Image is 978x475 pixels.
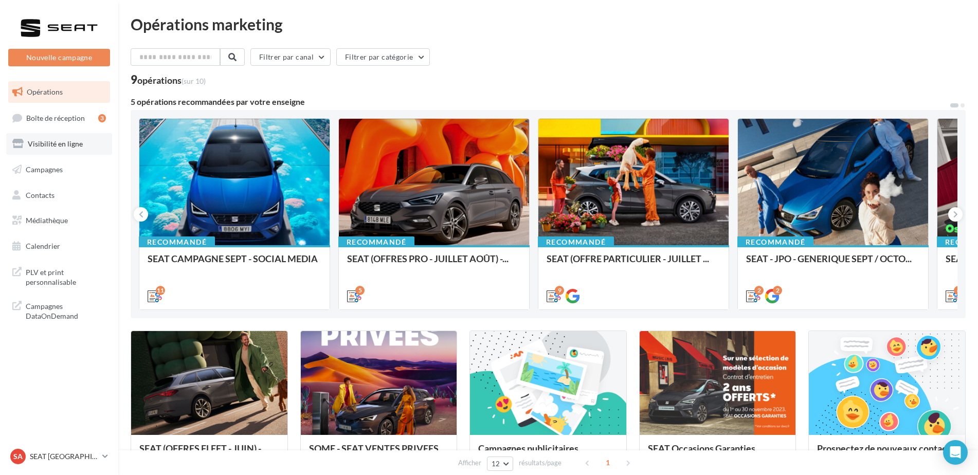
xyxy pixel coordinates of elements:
div: Recommandé [338,236,414,248]
span: Boîte de réception [26,113,85,122]
span: Campagnes [26,165,63,174]
span: SEAT - JPO - GENERIQUE SEPT / OCTO... [746,253,912,264]
div: 9 [131,74,206,85]
span: Opérations [27,87,63,96]
div: 5 [355,286,365,295]
span: SEAT (OFFRE PARTICULIER - JUILLET ... [547,253,709,264]
a: SA SEAT [GEOGRAPHIC_DATA] [8,447,110,466]
span: SEAT Occasions Garanties [648,443,755,454]
span: Prospectez de nouveaux contacts [817,443,954,454]
a: Visibilité en ligne [6,133,112,155]
div: 2 [773,286,782,295]
span: SEAT CAMPAGNE SEPT - SOCIAL MEDIA [148,253,318,264]
span: SEAT (OFFRES FLEET - JUIN) - [GEOGRAPHIC_DATA]... [139,443,261,464]
span: Contacts [26,190,55,199]
button: Filtrer par catégorie [336,48,430,66]
a: Contacts [6,185,112,206]
span: Campagnes publicitaires [478,443,578,454]
div: 9 [555,286,564,295]
span: Médiathèque [26,216,68,225]
span: résultats/page [519,458,562,468]
a: Campagnes DataOnDemand [6,295,112,325]
a: PLV et print personnalisable [6,261,112,291]
span: SEAT (OFFRES PRO - JUILLET AOÛT) -... [347,253,509,264]
div: 5 opérations recommandées par votre enseigne [131,98,949,106]
div: Recommandé [737,236,813,248]
div: Opérations marketing [131,16,966,32]
span: Afficher [458,458,481,468]
div: Recommandé [139,236,215,248]
button: Nouvelle campagne [8,49,110,66]
span: Campagnes DataOnDemand [26,299,106,321]
span: SA [13,451,23,462]
span: SOME - SEAT VENTES PRIVEES [309,443,439,454]
div: 2 [754,286,764,295]
a: Boîte de réception3 [6,107,112,129]
a: Opérations [6,81,112,103]
span: PLV et print personnalisable [26,265,106,287]
p: SEAT [GEOGRAPHIC_DATA] [30,451,98,462]
span: 12 [492,460,500,468]
span: Visibilité en ligne [28,139,83,148]
div: 11 [156,286,165,295]
div: Recommandé [538,236,614,248]
div: 3 [98,114,106,122]
a: Calendrier [6,235,112,257]
button: 12 [487,456,513,471]
div: Open Intercom Messenger [943,440,968,465]
div: opérations [137,76,206,85]
div: 6 [954,286,963,295]
button: Filtrer par canal [250,48,331,66]
a: Médiathèque [6,210,112,231]
span: (sur 10) [182,77,206,85]
a: Campagnes [6,159,112,180]
span: Calendrier [26,242,60,250]
span: 1 [600,454,616,471]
